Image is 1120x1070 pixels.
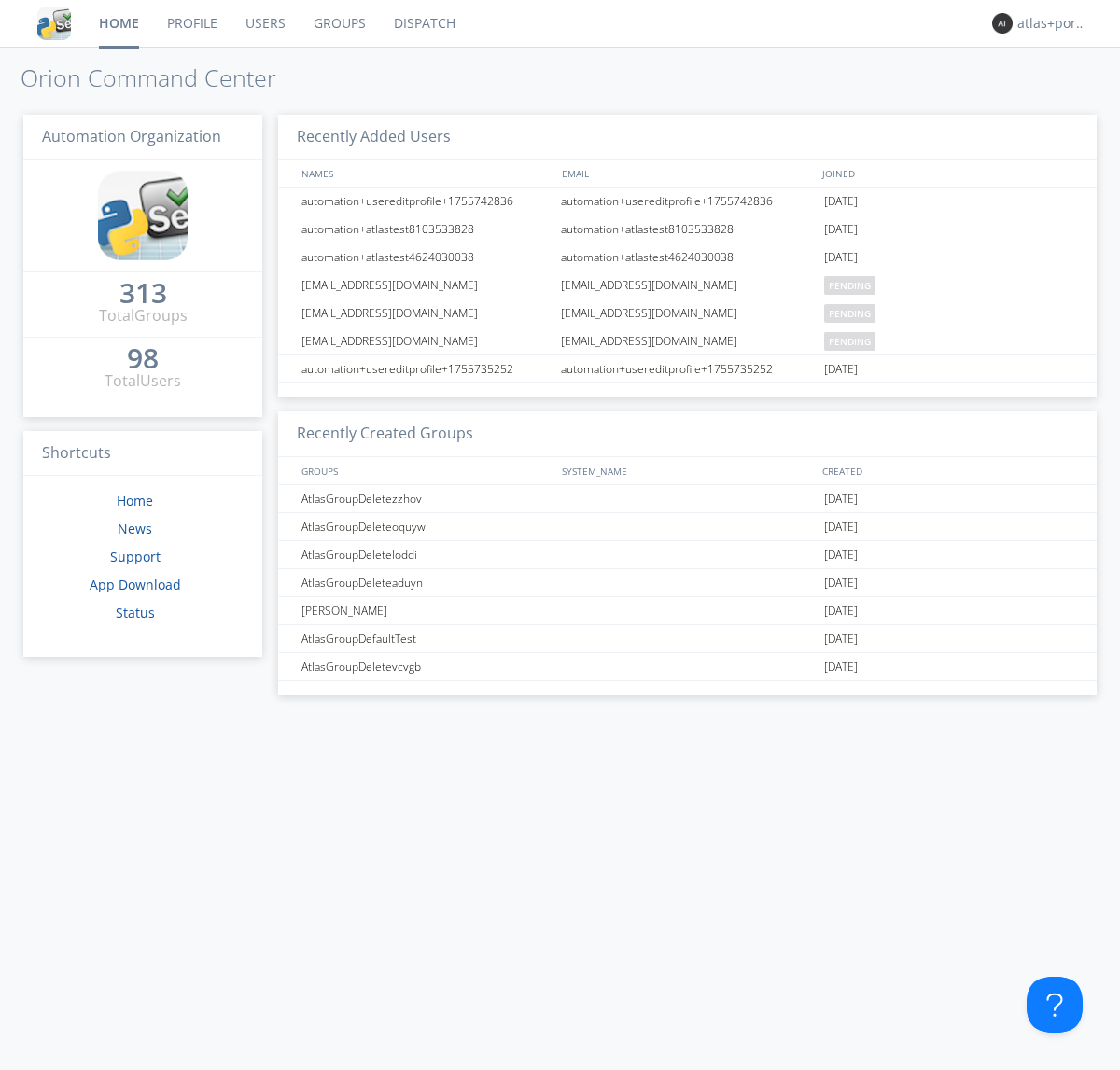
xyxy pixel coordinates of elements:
[118,520,152,537] a: News
[278,188,1097,215] a: automation+usereditprofile+1755742836automation+usereditprofile+1755742836[DATE]
[557,160,818,187] div: EMAIL
[818,457,1079,484] div: CREATED
[297,327,555,354] div: [EMAIL_ADDRESS][DOMAIN_NAME]
[90,576,181,593] a: App Download
[278,597,1097,625] a: [PERSON_NAME][DATE]
[556,243,819,271] div: automation+atlastest4624030038
[119,284,167,302] div: 313
[278,411,1097,457] h3: Recently Created Groups
[824,597,858,625] span: [DATE]
[1017,14,1087,33] div: atlas+portuguese0001
[119,284,167,305] a: 313
[556,188,819,215] div: automation+usereditprofile+1755742836
[824,304,875,323] span: pending
[297,569,555,596] div: AtlasGroupDeleteaduyn
[297,299,555,327] div: [EMAIL_ADDRESS][DOMAIN_NAME]
[557,457,818,484] div: SYSTEM_NAME
[297,653,555,680] div: AtlasGroupDeletevcvgb
[824,541,858,569] span: [DATE]
[117,492,153,509] a: Home
[556,215,819,243] div: automation+atlastest8103533828
[278,541,1097,569] a: AtlasGroupDeleteloddi[DATE]
[278,115,1097,160] h3: Recently Added Users
[297,243,555,271] div: automation+atlastest4624030038
[297,160,553,187] div: NAMES
[818,160,1079,187] div: JOINED
[98,171,188,260] img: cddb5a64eb264b2086981ab96f4c1ba7
[278,653,1097,681] a: AtlasGroupDeletevcvgb[DATE]
[278,299,1097,327] a: [EMAIL_ADDRESS][DOMAIN_NAME][EMAIL_ADDRESS][DOMAIN_NAME]pending
[37,7,71,40] img: cddb5a64eb264b2086981ab96f4c1ba7
[824,625,858,653] span: [DATE]
[297,188,555,215] div: automation+usereditprofile+1755742836
[110,548,161,565] a: Support
[824,513,858,541] span: [DATE]
[297,597,555,624] div: [PERSON_NAME]
[824,485,858,513] span: [DATE]
[297,457,553,484] div: GROUPS
[278,513,1097,541] a: AtlasGroupDeleteoquyw[DATE]
[278,243,1097,271] a: automation+atlastest4624030038automation+atlastest4624030038[DATE]
[297,485,555,512] div: AtlasGroupDeletezzhov
[824,243,858,271] span: [DATE]
[297,215,555,243] div: automation+atlastest8103533828
[556,355,819,382] div: automation+usereditprofile+1755735252
[824,276,875,295] span: pending
[278,569,1097,597] a: AtlasGroupDeleteaduyn[DATE]
[1027,977,1083,1033] iframe: Toggle Customer Support
[824,215,858,243] span: [DATE]
[278,355,1097,383] a: automation+usereditprofile+1755735252automation+usereditprofile+1755735252[DATE]
[824,569,858,597] span: [DATE]
[105,370,181,392] div: Total Users
[824,332,875,351] span: pending
[278,215,1097,243] a: automation+atlastest8103533828automation+atlastest8103533828[DATE]
[556,299,819,327] div: [EMAIL_ADDRESS][DOMAIN_NAME]
[99,305,188,327] div: Total Groups
[42,126,221,146] span: Automation Organization
[297,355,555,382] div: automation+usereditprofile+1755735252
[824,355,858,383] span: [DATE]
[556,327,819,354] div: [EMAIL_ADDRESS][DOMAIN_NAME]
[127,349,159,370] a: 98
[278,271,1097,299] a: [EMAIL_ADDRESS][DOMAIN_NAME][EMAIL_ADDRESS][DOMAIN_NAME]pending
[824,188,858,215] span: [DATE]
[297,271,555,299] div: [EMAIL_ADDRESS][DOMAIN_NAME]
[278,327,1097,355] a: [EMAIL_ADDRESS][DOMAIN_NAME][EMAIL_ADDRESS][DOMAIN_NAME]pending
[127,349,159,368] div: 98
[23,431,262,477] h3: Shortcuts
[556,271,819,299] div: [EMAIL_ADDRESS][DOMAIN_NAME]
[297,625,555,652] div: AtlasGroupDefaultTest
[297,513,555,540] div: AtlasGroupDeleteoquyw
[278,485,1097,513] a: AtlasGroupDeletezzhov[DATE]
[297,541,555,568] div: AtlasGroupDeleteloddi
[278,625,1097,653] a: AtlasGroupDefaultTest[DATE]
[824,653,858,681] span: [DATE]
[116,604,155,621] a: Status
[992,13,1013,34] img: 373638.png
